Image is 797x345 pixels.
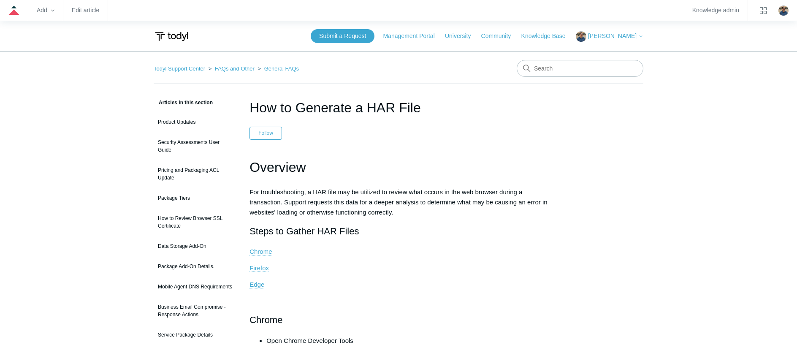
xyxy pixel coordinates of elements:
li: FAQs and Other [207,65,256,72]
a: Edit article [72,8,99,13]
li: General FAQs [256,65,299,72]
a: How to Review Browser SSL Certificate [154,210,237,234]
a: General FAQs [264,65,299,72]
a: Data Storage Add-On [154,238,237,254]
a: Security Assessments User Guide [154,134,237,158]
zd-hc-trigger: Add [37,8,54,13]
a: Package Tiers [154,190,237,206]
a: Submit a Request [311,29,374,43]
p: For troubleshooting, a HAR file may be utilized to review what occurs in the web browser during a... [249,187,548,217]
a: Product Updates [154,114,237,130]
a: University [445,32,479,41]
a: Edge [249,281,264,288]
button: [PERSON_NAME] [576,31,643,42]
a: Chrome [249,248,272,255]
img: Todyl Support Center Help Center home page [154,29,190,44]
a: Firefox [249,264,269,272]
span: Articles in this section [154,100,213,106]
a: Knowledge Base [521,32,574,41]
li: Todyl Support Center [154,65,207,72]
a: Community [481,32,520,41]
a: Knowledge admin [692,8,739,13]
a: Business Email Compromise - Response Actions [154,299,237,323]
a: Pricing and Packaging ACL Update [154,162,237,186]
h2: Chrome [249,312,548,327]
a: Management Portal [383,32,443,41]
input: Search [517,60,643,77]
zd-hc-trigger: Click your profile icon to open the profile menu [778,5,789,16]
h1: How to Generate a HAR File [249,98,548,118]
a: Todyl Support Center [154,65,205,72]
a: FAQs and Other [215,65,255,72]
h2: Steps to Gather HAR Files [249,224,548,239]
a: Package Add-On Details. [154,258,237,274]
h1: Overview [249,157,548,178]
img: user avatar [778,5,789,16]
a: Mobile Agent DNS Requirements [154,279,237,295]
span: [PERSON_NAME] [588,33,637,39]
a: Service Package Details [154,327,237,343]
button: Follow Article [249,127,282,139]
